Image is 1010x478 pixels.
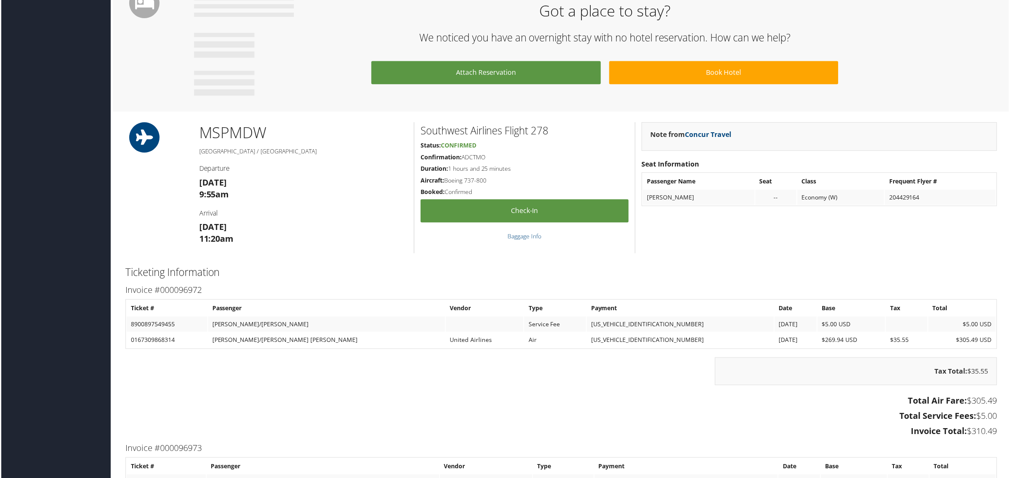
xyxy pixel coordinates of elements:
h4: Arrival [198,209,407,219]
a: Concur Travel [686,130,732,139]
td: United Airlines [446,333,524,349]
td: 8900897549455 [126,317,206,333]
h5: [GEOGRAPHIC_DATA] / [GEOGRAPHIC_DATA] [198,147,407,156]
strong: [DATE] [198,222,226,233]
td: [US_VEHICLE_IDENTIFICATION_NUMBER] [587,317,775,333]
th: Vendor [440,460,532,475]
strong: Seat Information [642,160,700,169]
td: $5.00 USD [819,317,886,333]
h3: $305.49 [125,396,999,408]
th: Date [779,460,821,475]
th: Tax [887,301,929,317]
a: Baggage Info [508,233,542,241]
h5: 1 hours and 25 minutes [421,165,629,173]
th: Seat [756,174,798,189]
strong: 11:20am [198,234,233,245]
strong: Total Air Fare: [910,396,969,407]
td: [PERSON_NAME]/[PERSON_NAME] [207,317,445,333]
td: Economy (W) [798,190,885,205]
strong: 9:55am [198,189,228,200]
th: Type [524,301,586,317]
h3: Invoice #000096972 [125,285,999,297]
th: Passenger [206,460,439,475]
td: 204429164 [886,190,997,205]
strong: Duration: [421,165,448,173]
h3: $310.49 [125,426,999,438]
a: Check-in [421,200,629,223]
strong: Invoice Total: [912,426,969,438]
th: Base [822,460,888,475]
td: $269.94 USD [819,333,886,349]
span: Confirmed [441,142,476,150]
th: Payment [595,460,779,475]
td: [DATE] [776,317,818,333]
h5: ADCTMO [421,153,629,162]
h2: Southwest Airlines Flight 278 [421,124,629,138]
th: Payment [587,301,775,317]
h5: Boeing 737-800 [421,177,629,185]
th: Class [798,174,885,189]
a: Attach Reservation [371,61,601,85]
strong: Status: [421,142,441,150]
div: -- [760,194,793,202]
th: Base [819,301,886,317]
td: $5.00 USD [930,317,997,333]
div: $35.55 [716,358,999,386]
td: [US_VEHICLE_IDENTIFICATION_NUMBER] [587,333,775,349]
strong: Tax Total: [936,368,969,377]
th: Tax [889,460,930,475]
h3: $5.00 [125,411,999,423]
th: Passenger Name [643,174,755,189]
td: [DATE] [776,333,818,349]
th: Passenger [207,301,445,317]
h1: MSP MDW [198,123,407,144]
th: Total [931,460,997,475]
strong: Total Service Fees: [901,411,978,423]
td: 0167309868314 [126,333,206,349]
td: $35.55 [887,333,929,349]
td: Air [524,333,586,349]
th: Ticket # [126,301,206,317]
td: [PERSON_NAME] [643,190,755,205]
a: Book Hotel [610,61,839,85]
th: Date [776,301,818,317]
h4: Departure [198,164,407,173]
h2: Ticketing Information [125,266,999,280]
strong: Note from [651,130,732,139]
th: Ticket # [126,460,205,475]
strong: Confirmation: [421,153,462,161]
th: Frequent Flyer # [886,174,997,189]
th: Vendor [446,301,524,317]
td: $305.49 USD [930,333,997,349]
strong: Aircraft: [421,177,444,185]
strong: [DATE] [198,177,226,188]
strong: Booked: [421,188,445,196]
td: [PERSON_NAME]/[PERSON_NAME] [PERSON_NAME] [207,333,445,349]
td: Service Fee [524,317,586,333]
th: Total [930,301,997,317]
h5: Confirmed [421,188,629,197]
th: Type [533,460,594,475]
h3: Invoice #000096973 [125,443,999,455]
